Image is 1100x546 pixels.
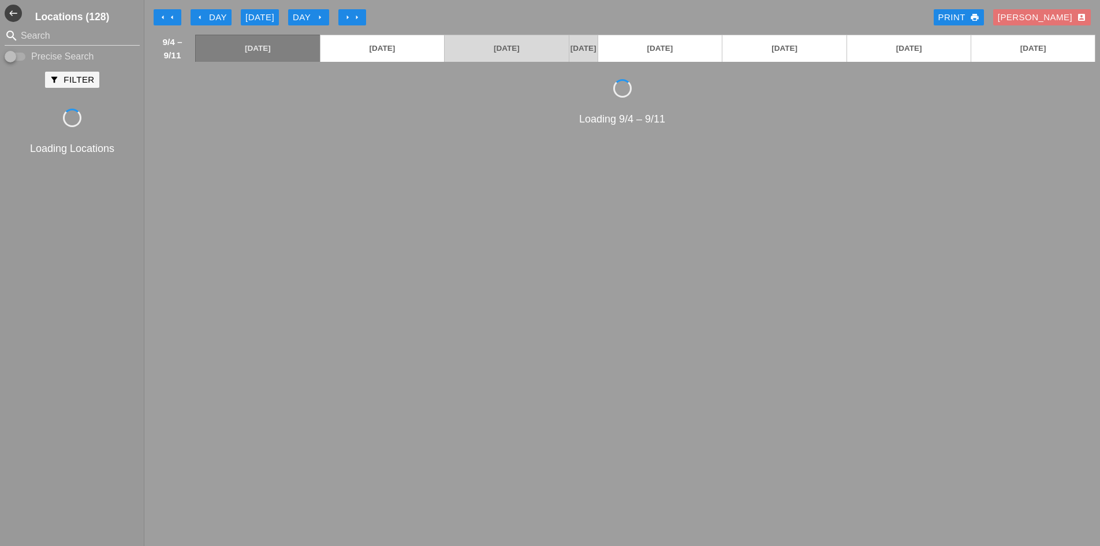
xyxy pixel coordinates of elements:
button: Move Ahead 1 Week [338,9,366,25]
div: Enable Precise search to match search terms exactly. [5,50,140,64]
a: [DATE] [847,35,971,62]
button: [PERSON_NAME] [993,9,1091,25]
div: [DATE] [245,11,274,24]
button: Filter [45,72,99,88]
div: Filter [50,73,94,87]
i: arrow_right [352,13,361,22]
i: arrow_left [195,13,204,22]
input: Search [21,27,124,45]
button: Move Back 1 Week [154,9,181,25]
i: search [5,29,18,43]
a: [DATE] [569,35,598,62]
i: west [5,5,22,22]
button: [DATE] [241,9,279,25]
i: arrow_left [167,13,177,22]
button: Shrink Sidebar [5,5,22,22]
i: account_box [1077,13,1086,22]
i: arrow_right [343,13,352,22]
label: Precise Search [31,51,94,62]
a: [DATE] [971,35,1095,62]
button: Day [288,9,329,25]
i: arrow_right [315,13,325,22]
div: Loading Locations [2,141,142,157]
span: 9/4 – 9/11 [155,35,189,62]
a: [DATE] [722,35,847,62]
i: arrow_left [158,13,167,22]
a: [DATE] [598,35,722,62]
a: Print [934,9,984,25]
div: Day [293,11,325,24]
button: Day [191,9,232,25]
div: [PERSON_NAME] [998,11,1086,24]
a: [DATE] [196,35,320,62]
div: Day [195,11,227,24]
div: Loading 9/4 – 9/11 [149,112,1095,127]
a: [DATE] [445,35,569,62]
i: print [970,13,979,22]
div: Print [938,11,979,24]
i: filter_alt [50,75,59,84]
a: [DATE] [320,35,445,62]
